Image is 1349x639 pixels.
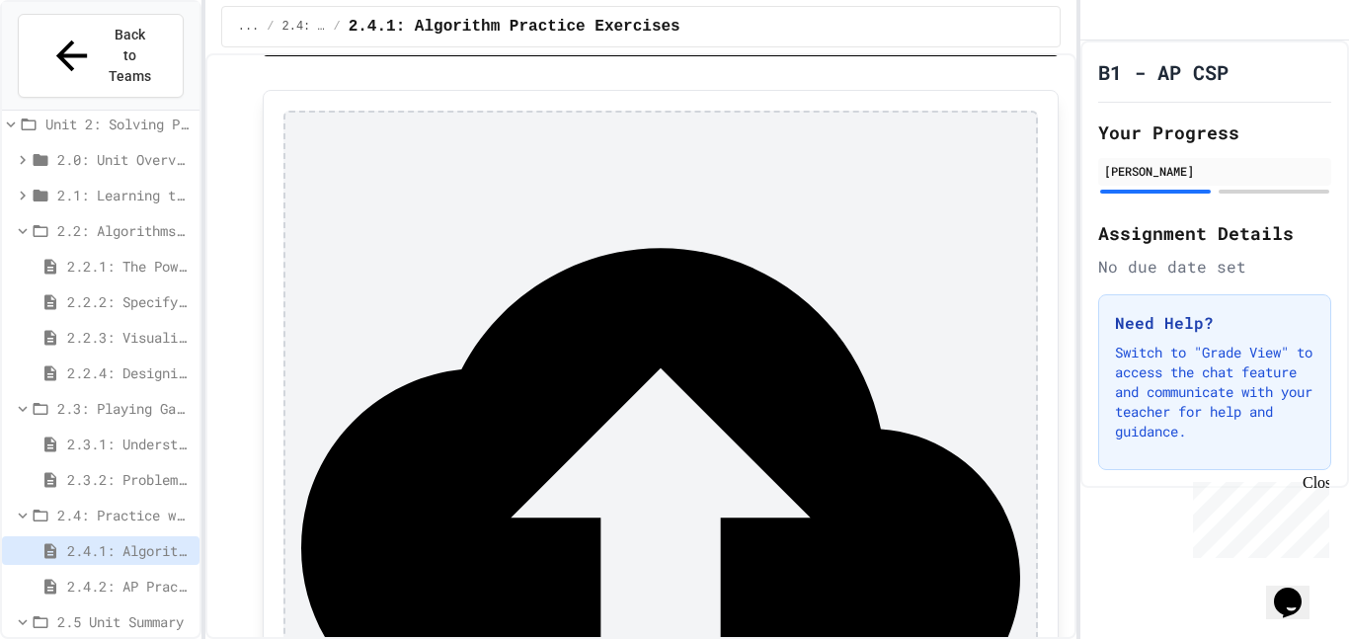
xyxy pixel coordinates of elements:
[57,149,192,170] span: 2.0: Unit Overview
[333,19,340,35] span: /
[267,19,274,35] span: /
[67,327,192,348] span: 2.2.3: Visualizing Logic with Flowcharts
[1098,219,1331,247] h2: Assignment Details
[107,25,153,87] span: Back to Teams
[282,19,326,35] span: 2.4: Practice with Algorithms
[57,505,192,525] span: 2.4: Practice with Algorithms
[67,434,192,454] span: 2.3.1: Understanding Games with Flowcharts
[57,611,192,632] span: 2.5 Unit Summary
[67,362,192,383] span: 2.2.4: Designing Flowcharts
[67,540,192,561] span: 2.4.1: Algorithm Practice Exercises
[57,220,192,241] span: 2.2: Algorithms - from Pseudocode to Flowcharts
[67,256,192,277] span: 2.2.1: The Power of Algorithms
[238,19,260,35] span: ...
[1266,560,1329,619] iframe: chat widget
[67,469,192,490] span: 2.3.2: Problem Solving Reflection
[67,576,192,597] span: 2.4.2: AP Practice Questions
[1115,311,1314,335] h3: Need Help?
[45,114,192,134] span: Unit 2: Solving Problems in Computer Science
[57,398,192,419] span: 2.3: Playing Games
[349,15,680,39] span: 2.4.1: Algorithm Practice Exercises
[18,14,184,98] button: Back to Teams
[1098,58,1229,86] h1: B1 - AP CSP
[1185,474,1329,558] iframe: chat widget
[8,8,136,125] div: Chat with us now!Close
[1098,255,1331,279] div: No due date set
[57,185,192,205] span: 2.1: Learning to Solve Hard Problems
[1104,162,1325,180] div: [PERSON_NAME]
[1115,343,1314,441] p: Switch to "Grade View" to access the chat feature and communicate with your teacher for help and ...
[67,291,192,312] span: 2.2.2: Specifying Ideas with Pseudocode
[1098,119,1331,146] h2: Your Progress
